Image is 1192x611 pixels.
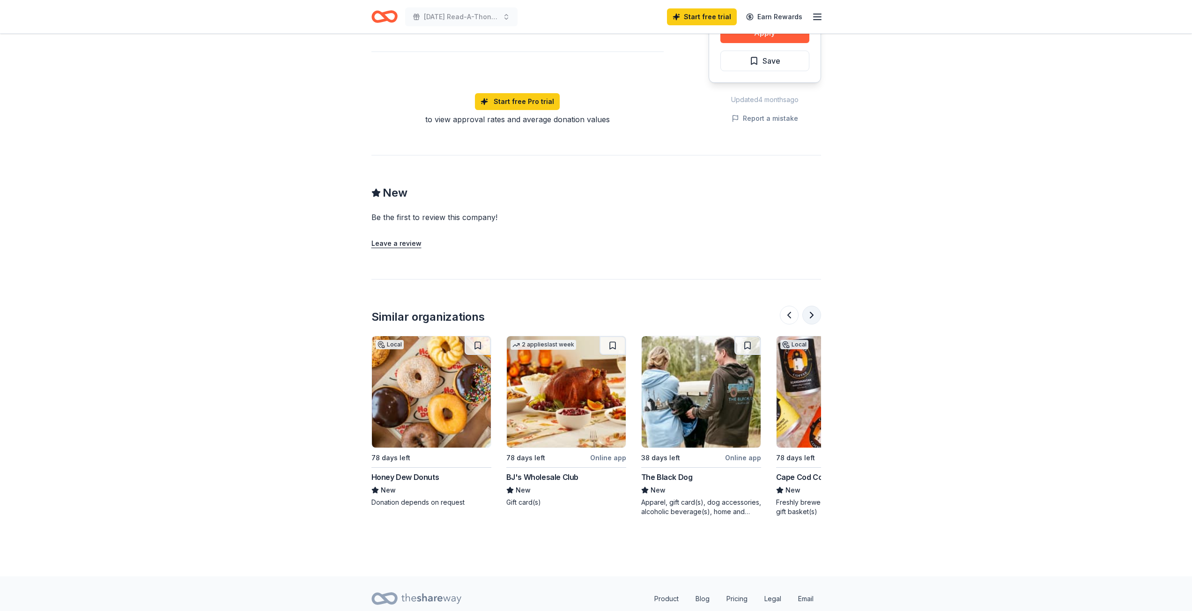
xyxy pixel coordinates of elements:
a: Image for Cape Cod CoffeeLocal78 days leftOnline appCape Cod CoffeeNewFreshly brewed coffee, gift... [776,336,896,516]
div: Updated 4 months ago [709,94,821,105]
div: 78 days left [776,452,815,464]
div: 78 days left [371,452,410,464]
nav: quick links [647,589,821,608]
a: Start free Pro trial [475,93,560,110]
img: Image for Cape Cod Coffee [777,336,896,448]
div: Apparel, gift card(s), dog accessories, alcoholic beverage(s), home and decor product(s), food [641,498,761,516]
div: Local [376,340,404,349]
a: Image for Honey Dew DonutsLocal78 days leftHoney Dew DonutsNewDonation depends on request [371,336,491,507]
div: to view approval rates and average donation values [371,114,664,125]
button: [DATE] Read-A-Thon Fundraiser [405,7,518,26]
div: Similar organizations [371,309,485,324]
img: Image for Honey Dew Donuts [372,336,491,448]
a: Start free trial [667,8,737,25]
div: Honey Dew Donuts [371,471,439,483]
a: Earn Rewards [740,8,808,25]
a: Blog [688,589,717,608]
div: Donation depends on request [371,498,491,507]
a: Image for The Black Dog38 days leftOnline appThe Black DogNewApparel, gift card(s), dog accessori... [641,336,761,516]
div: Online app [590,452,626,464]
div: 78 days left [506,452,545,464]
a: Email [791,589,821,608]
button: Save [720,51,809,71]
div: Freshly brewed coffee, gift card(s), gift basket(s) [776,498,896,516]
a: Home [371,6,398,28]
a: Image for BJ's Wholesale Club2 applieslast week78 days leftOnline appBJ's Wholesale ClubNewGift c... [506,336,626,507]
button: Leave a review [371,238,422,249]
a: Pricing [719,589,755,608]
span: [DATE] Read-A-Thon Fundraiser [424,11,499,22]
span: New [381,485,396,496]
div: Gift card(s) [506,498,626,507]
div: The Black Dog [641,471,693,483]
img: Image for The Black Dog [642,336,761,448]
span: New [383,185,407,200]
span: New [516,485,531,496]
img: Image for BJ's Wholesale Club [507,336,626,448]
div: Online app [725,452,761,464]
div: Be the first to review this company! [371,212,611,223]
div: Cape Cod Coffee [776,471,837,483]
button: Report a mistake [732,113,798,124]
a: Product [647,589,686,608]
div: 38 days left [641,452,680,464]
div: 2 applies last week [511,340,576,350]
a: Legal [757,589,789,608]
span: New [785,485,800,496]
div: BJ's Wholesale Club [506,471,578,483]
div: Local [780,340,808,349]
span: Save [763,55,780,67]
span: New [651,485,666,496]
